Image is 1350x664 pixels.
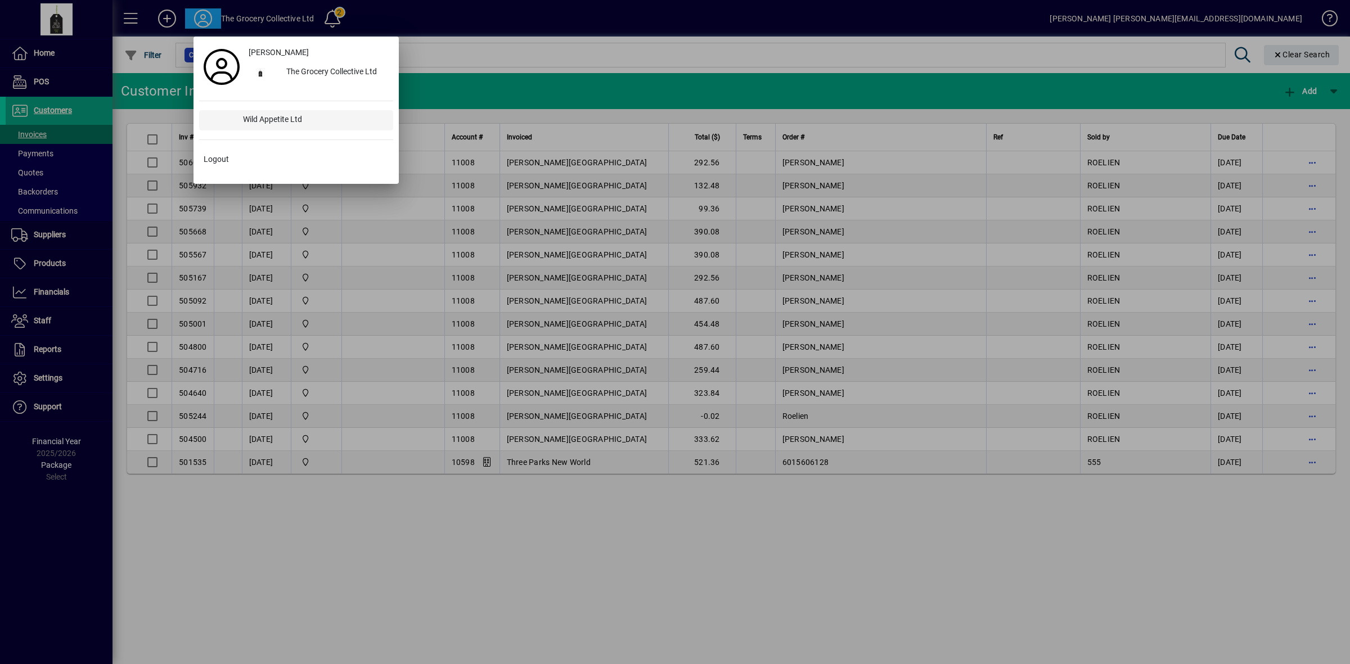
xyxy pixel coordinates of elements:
[204,153,229,165] span: Logout
[199,149,393,169] button: Logout
[277,62,393,83] div: The Grocery Collective Ltd
[199,110,393,130] button: Wild Appetite Ltd
[199,57,244,77] a: Profile
[244,42,393,62] a: [PERSON_NAME]
[244,62,393,83] button: The Grocery Collective Ltd
[249,47,309,58] span: [PERSON_NAME]
[234,110,393,130] div: Wild Appetite Ltd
